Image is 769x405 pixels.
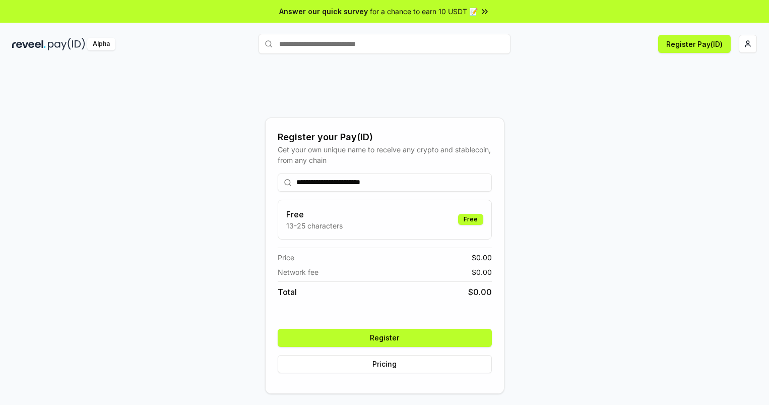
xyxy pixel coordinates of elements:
[468,286,492,298] span: $ 0.00
[286,208,343,220] h3: Free
[278,355,492,373] button: Pricing
[278,329,492,347] button: Register
[286,220,343,231] p: 13-25 characters
[278,267,318,277] span: Network fee
[458,214,483,225] div: Free
[472,267,492,277] span: $ 0.00
[278,144,492,165] div: Get your own unique name to receive any crypto and stablecoin, from any chain
[12,38,46,50] img: reveel_dark
[370,6,478,17] span: for a chance to earn 10 USDT 📝
[87,38,115,50] div: Alpha
[472,252,492,263] span: $ 0.00
[658,35,731,53] button: Register Pay(ID)
[278,130,492,144] div: Register your Pay(ID)
[278,286,297,298] span: Total
[279,6,368,17] span: Answer our quick survey
[48,38,85,50] img: pay_id
[278,252,294,263] span: Price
